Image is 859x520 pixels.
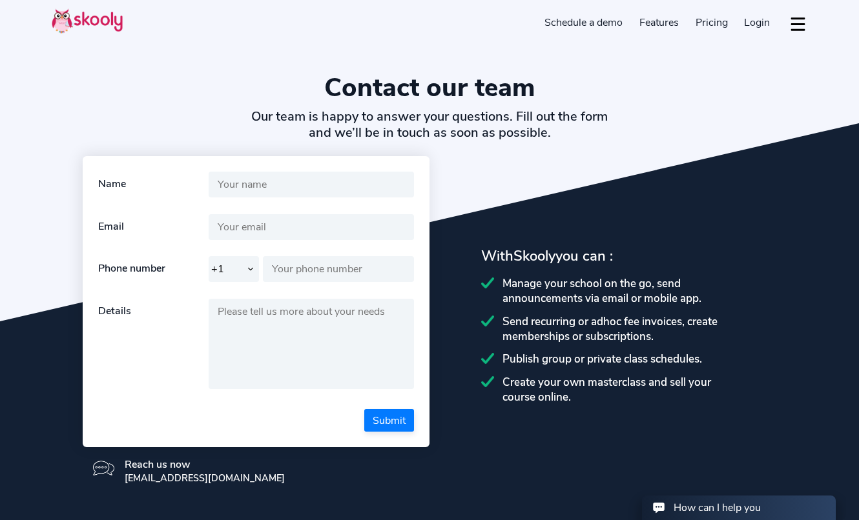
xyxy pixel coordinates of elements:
div: Email [98,214,209,240]
img: icon-message [93,457,114,479]
a: Schedule a demo [537,12,632,33]
span: Login [744,15,770,30]
div: Details [98,299,209,393]
input: Your name [209,172,414,197]
div: Manage your school on the go, send announcements via email or mobile app. [481,276,776,306]
div: Create your own masterclass and sell your course online. [481,375,776,405]
div: Reach us now [125,457,285,472]
div: Name [98,172,209,197]
a: Login [736,12,778,33]
a: Pricing [687,12,736,33]
h2: Our team is happy to answer your questions. Fill out the form and we’ll be in touch as soon as po... [241,108,619,141]
h1: Contact our team [52,72,807,103]
input: Your phone number [263,256,414,282]
img: Skooly [52,8,123,34]
a: Features [631,12,687,33]
div: Phone number [98,256,209,282]
button: dropdown menu [789,9,807,39]
span: Skooly [513,246,555,266]
div: With you can : [481,246,776,266]
div: Send recurring or adhoc fee invoices, create memberships or subscriptions. [481,314,776,344]
div: [EMAIL_ADDRESS][DOMAIN_NAME] [125,472,285,485]
div: Publish group or private class schedules. [481,352,776,366]
input: Your email [209,214,414,240]
span: Pricing [696,15,728,30]
button: Submit [364,409,414,432]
